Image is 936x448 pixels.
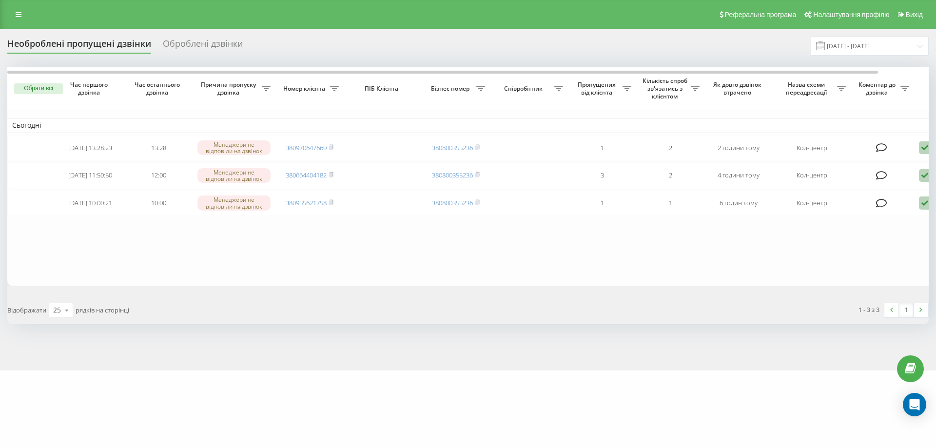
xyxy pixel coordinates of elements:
div: 25 [53,305,61,315]
span: Час першого дзвінка [64,81,117,96]
span: Номер клієнта [280,85,330,93]
td: 2 [636,162,704,188]
td: 1 [636,190,704,216]
span: Співробітник [495,85,554,93]
div: Менеджери не відповіли на дзвінок [197,168,271,183]
td: [DATE] 11:50:50 [56,162,124,188]
span: Пропущених від клієнта [573,81,623,96]
td: 1 [568,190,636,216]
div: Оброблені дзвінки [163,39,243,54]
div: Open Intercom Messenger [903,393,926,416]
td: Кол-центр [773,190,851,216]
td: Кол-центр [773,135,851,161]
span: Вихід [906,11,923,19]
div: Менеджери не відповіли на дзвінок [197,195,271,210]
a: 380664404182 [286,171,327,179]
td: 3 [568,162,636,188]
a: 380970647660 [286,143,327,152]
td: 10:00 [124,190,193,216]
div: 1 - 3 з 3 [858,305,879,314]
a: 380800355236 [432,198,473,207]
span: Коментар до дзвінка [856,81,900,96]
td: Кол-центр [773,162,851,188]
td: [DATE] 13:28:23 [56,135,124,161]
td: [DATE] 10:00:21 [56,190,124,216]
a: 380955621758 [286,198,327,207]
span: Час останнього дзвінка [132,81,185,96]
span: Бізнес номер [427,85,476,93]
div: Необроблені пропущені дзвінки [7,39,151,54]
span: Назва схеми переадресації [778,81,837,96]
span: ПІБ Клієнта [352,85,413,93]
button: Обрати всі [14,83,63,94]
div: Менеджери не відповіли на дзвінок [197,140,271,155]
a: 380800355236 [432,171,473,179]
span: Реферальна програма [725,11,797,19]
a: 380800355236 [432,143,473,152]
span: Як довго дзвінок втрачено [712,81,765,96]
a: 1 [899,303,914,317]
td: 12:00 [124,162,193,188]
td: 13:28 [124,135,193,161]
span: Причина пропуску дзвінка [197,81,262,96]
td: 4 години тому [704,162,773,188]
td: 2 години тому [704,135,773,161]
td: 1 [568,135,636,161]
span: рядків на сторінці [76,306,129,314]
span: Налаштування профілю [813,11,889,19]
td: 6 годин тому [704,190,773,216]
span: Відображати [7,306,46,314]
td: 2 [636,135,704,161]
span: Кількість спроб зв'язатись з клієнтом [641,77,691,100]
